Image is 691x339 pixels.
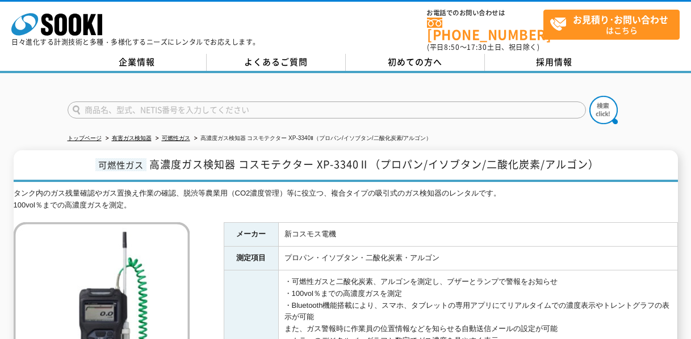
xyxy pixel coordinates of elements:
a: 企業情報 [68,54,207,71]
td: プロパン・イソブタン・二酸化炭素・アルゴン [278,247,677,270]
td: 新コスモス電機 [278,223,677,247]
input: 商品名、型式、NETIS番号を入力してください [68,101,586,118]
span: 8:50 [444,42,460,52]
a: 初めての方へ [346,54,485,71]
span: お電話でのお問い合わせは [427,10,543,16]
a: トップページ [68,135,102,141]
th: メーカー [224,223,278,247]
a: 可燃性ガス [162,135,190,141]
a: お見積り･お問い合わせはこちら [543,10,680,40]
a: 有害ガス検知器 [112,135,152,141]
th: 測定項目 [224,247,278,270]
a: [PHONE_NUMBER] [427,18,543,41]
span: 高濃度ガス検知器 コスモテクター XP-3340Ⅱ（プロパン/イソブタン/二酸化炭素/アルゴン） [149,156,599,172]
strong: お見積り･お問い合わせ [573,12,668,26]
span: (平日 ～ 土日、祝日除く) [427,42,539,52]
li: 高濃度ガス検知器 コスモテクター XP-3340Ⅱ（プロパン/イソブタン/二酸化炭素/アルゴン） [192,133,432,145]
a: よくあるご質問 [207,54,346,71]
span: 可燃性ガス [95,158,146,171]
p: 日々進化する計測技術と多種・多様化するニーズにレンタルでお応えします。 [11,39,260,45]
div: タンク内のガス残量確認やガス置換え作業の確認、脱渋等農業用（CO2濃度管理）等に役立つ、複合タイプの吸引式のガス検知器のレンタルです。 100vol％までの高濃度ガスを測定。 [14,188,678,211]
a: 採用情報 [485,54,624,71]
img: btn_search.png [589,96,618,124]
span: 初めての方へ [388,56,442,68]
span: はこちら [550,10,679,39]
span: 17:30 [467,42,487,52]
